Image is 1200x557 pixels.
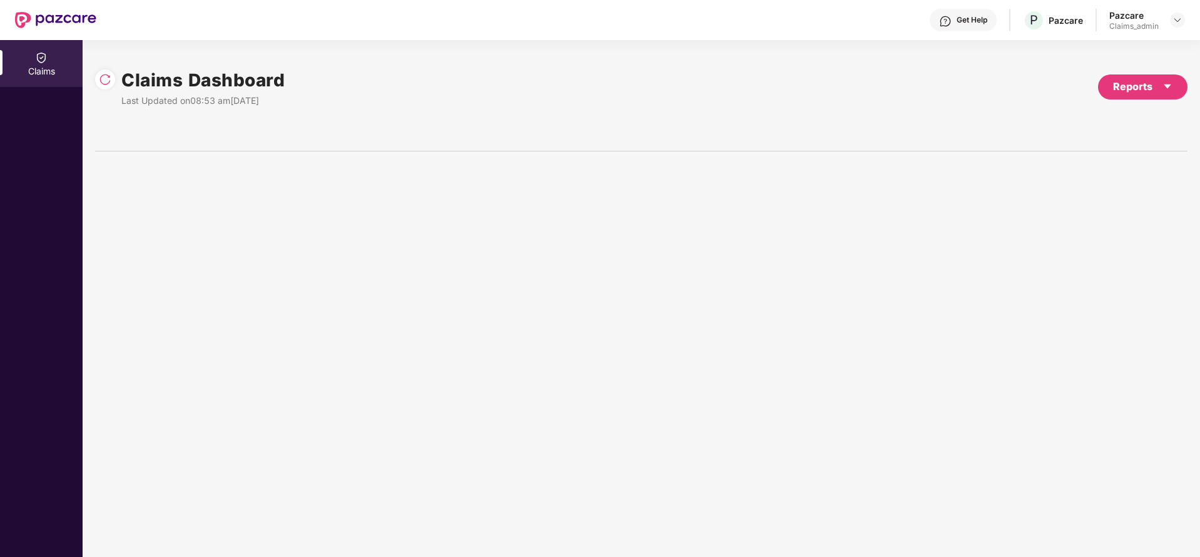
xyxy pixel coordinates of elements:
img: svg+xml;base64,PHN2ZyBpZD0iUmVsb2FkLTMyeDMyIiB4bWxucz0iaHR0cDovL3d3dy53My5vcmcvMjAwMC9zdmciIHdpZH... [99,73,111,86]
div: Last Updated on 08:53 am[DATE] [121,94,285,108]
div: Claims_admin [1109,21,1159,31]
img: svg+xml;base64,PHN2ZyBpZD0iRHJvcGRvd24tMzJ4MzIiIHhtbG5zPSJodHRwOi8vd3d3LnczLm9yZy8yMDAwL3N2ZyIgd2... [1172,15,1182,25]
img: svg+xml;base64,PHN2ZyBpZD0iQ2xhaW0iIHhtbG5zPSJodHRwOi8vd3d3LnczLm9yZy8yMDAwL3N2ZyIgd2lkdGg9IjIwIi... [35,51,48,64]
div: Pazcare [1049,14,1083,26]
h1: Claims Dashboard [121,66,285,94]
div: Reports [1113,79,1172,95]
img: New Pazcare Logo [15,12,96,28]
span: caret-down [1162,81,1172,91]
span: P [1030,13,1038,28]
div: Pazcare [1109,9,1159,21]
div: Get Help [957,15,987,25]
img: svg+xml;base64,PHN2ZyBpZD0iSGVscC0zMngzMiIgeG1sbnM9Imh0dHA6Ly93d3cudzMub3JnLzIwMDAvc3ZnIiB3aWR0aD... [939,15,952,28]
